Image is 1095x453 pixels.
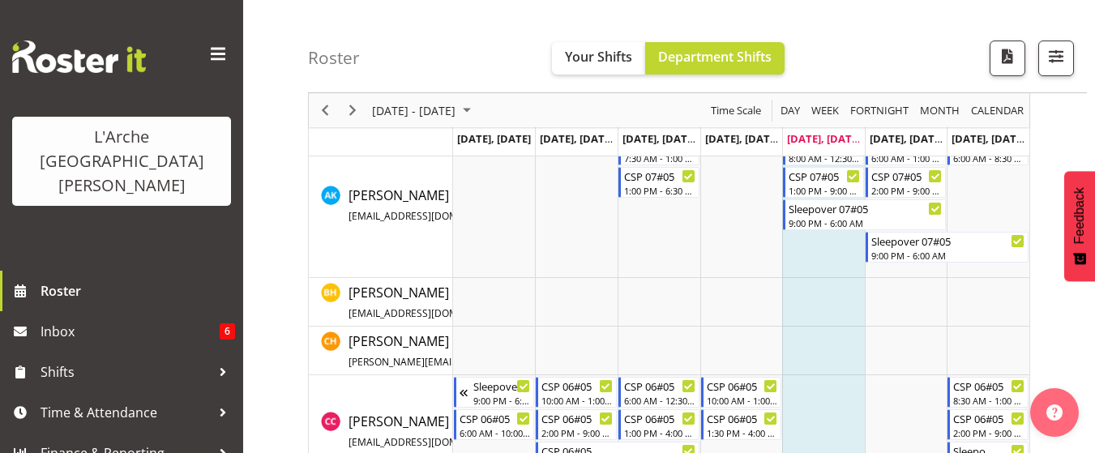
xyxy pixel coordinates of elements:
span: [PERSON_NAME] [349,186,575,224]
div: CSP 06#05 [460,410,531,426]
span: Department Shifts [658,48,772,66]
div: 2:00 PM - 9:00 PM [953,426,1024,439]
div: 1:00 PM - 9:00 PM [789,184,860,197]
h4: Roster [308,49,360,67]
span: [EMAIL_ADDRESS][DOMAIN_NAME] [349,306,510,320]
span: [DATE], [DATE] [622,131,696,146]
div: 8:00 AM - 12:30 PM [789,152,860,165]
div: Crissandra Cruz"s event - Sleepover 06#05 Begin From Sunday, August 31, 2025 at 9:00:00 PM GMT+12... [454,377,535,408]
div: CSP 06#05 [624,410,695,426]
div: 1:30 PM - 4:00 PM [707,426,778,439]
div: CSP 06#05 [953,378,1024,394]
a: [PERSON_NAME][EMAIL_ADDRESS][DOMAIN_NAME] [349,283,575,322]
button: September 01 - 07, 2025 [370,100,478,121]
span: 6 [220,323,235,340]
div: Aman Kaur"s event - CSP 07#05 Begin From Wednesday, September 3, 2025 at 1:00:00 PM GMT+12:00 End... [618,167,699,198]
button: Your Shifts [552,42,645,75]
button: Filter Shifts [1038,41,1074,76]
span: [PERSON_NAME][EMAIL_ADDRESS][DOMAIN_NAME][PERSON_NAME] [349,355,662,369]
div: L'Arche [GEOGRAPHIC_DATA][PERSON_NAME] [28,125,215,198]
div: Crissandra Cruz"s event - CSP 06#05 Begin From Wednesday, September 3, 2025 at 1:00:00 PM GMT+12:... [618,409,699,440]
span: [DATE], [DATE] [870,131,943,146]
div: CSP 06#05 [541,410,613,426]
div: Crissandra Cruz"s event - CSP 06#05 Begin From Wednesday, September 3, 2025 at 6:00:00 AM GMT+12:... [618,377,699,408]
div: 6:00 AM - 10:00 AM [460,426,531,439]
button: Time Scale [708,100,764,121]
div: 2:00 PM - 9:00 PM [871,184,943,197]
span: [EMAIL_ADDRESS][DOMAIN_NAME] [349,209,510,223]
span: Month [918,100,961,121]
span: [DATE], [DATE] [705,131,779,146]
td: Aman Kaur resource [309,133,453,278]
button: Timeline Week [809,100,842,121]
span: [PERSON_NAME] [349,284,575,321]
img: help-xxl-2.png [1046,404,1063,421]
span: [DATE], [DATE] [952,131,1025,146]
div: Crissandra Cruz"s event - CSP 06#05 Begin From Tuesday, September 2, 2025 at 2:00:00 PM GMT+12:00... [536,409,617,440]
span: Week [810,100,840,121]
div: CSP 06#05 [707,410,778,426]
div: 9:00 PM - 6:00 AM [473,394,531,407]
a: [PERSON_NAME][EMAIL_ADDRESS][DOMAIN_NAME] [349,186,575,224]
td: Ben Hammond resource [309,278,453,327]
button: Next [342,100,364,121]
span: [DATE], [DATE] [457,131,531,146]
span: Fortnight [849,100,910,121]
div: 8:30 AM - 1:00 PM [953,394,1024,407]
div: Sleepover 06#05 [473,378,531,394]
button: Timeline Month [917,100,963,121]
div: Aman Kaur"s event - Sleepover 07#05 Begin From Friday, September 5, 2025 at 9:00:00 PM GMT+12:00 ... [783,199,946,230]
span: Inbox [41,319,220,344]
span: [EMAIL_ADDRESS][DOMAIN_NAME] [349,435,510,449]
div: CSP 06#05 [953,410,1024,426]
div: Crissandra Cruz"s event - CSP 06#05 Begin From Monday, September 1, 2025 at 6:00:00 AM GMT+12:00 ... [454,409,535,440]
div: Crissandra Cruz"s event - CSP 06#05 Begin From Tuesday, September 2, 2025 at 10:00:00 AM GMT+12:0... [536,377,617,408]
button: Month [969,100,1027,121]
span: [DATE] - [DATE] [370,100,457,121]
span: Feedback [1072,187,1087,244]
div: 10:00 AM - 1:00 PM [707,394,778,407]
div: 9:00 PM - 6:00 AM [871,249,1024,262]
div: CSP 06#05 [541,378,613,394]
div: 6:00 AM - 1:00 PM [871,152,943,165]
button: Timeline Day [778,100,803,121]
div: 9:00 PM - 6:00 AM [789,216,942,229]
div: 7:30 AM - 1:00 PM [624,152,695,165]
span: [DATE], [DATE] [787,131,861,146]
div: Crissandra Cruz"s event - CSP 06#05 Begin From Sunday, September 7, 2025 at 2:00:00 PM GMT+12:00 ... [947,409,1029,440]
a: [PERSON_NAME][PERSON_NAME][EMAIL_ADDRESS][DOMAIN_NAME][PERSON_NAME] [349,331,727,370]
div: 2:00 PM - 9:00 PM [541,426,613,439]
div: CSP 06#05 [624,378,695,394]
span: calendar [969,100,1025,121]
div: 1:00 PM - 6:30 PM [624,184,695,197]
div: CSP 07#05 [624,168,695,184]
div: Next [339,93,366,127]
button: Fortnight [848,100,912,121]
div: Sleepover 07#05 [789,200,942,216]
span: Time Scale [709,100,763,121]
span: Roster [41,279,235,303]
div: 1:00 PM - 4:00 PM [624,426,695,439]
button: Previous [314,100,336,121]
button: Department Shifts [645,42,785,75]
div: CSP 07#05 [789,168,860,184]
span: Shifts [41,360,211,384]
span: Day [779,100,802,121]
div: Crissandra Cruz"s event - CSP 06#05 Begin From Sunday, September 7, 2025 at 8:30:00 AM GMT+12:00 ... [947,377,1029,408]
span: [PERSON_NAME] [349,332,727,370]
div: Aman Kaur"s event - CSP 07#05 Begin From Saturday, September 6, 2025 at 2:00:00 PM GMT+12:00 Ends... [866,167,947,198]
span: Your Shifts [565,48,632,66]
div: Aman Kaur"s event - Sleepover 07#05 Begin From Saturday, September 6, 2025 at 9:00:00 PM GMT+12:0... [866,232,1029,263]
div: CSP 07#05 [871,168,943,184]
a: [PERSON_NAME][EMAIL_ADDRESS][DOMAIN_NAME] [349,412,580,451]
div: Crissandra Cruz"s event - CSP 06#05 Begin From Thursday, September 4, 2025 at 10:00:00 AM GMT+12:... [701,377,782,408]
button: Feedback - Show survey [1064,171,1095,281]
div: Previous [311,93,339,127]
div: 6:00 AM - 8:30 AM [953,152,1024,165]
div: Aman Kaur"s event - CSP 07#05 Begin From Friday, September 5, 2025 at 1:00:00 PM GMT+12:00 Ends A... [783,167,864,198]
span: Time & Attendance [41,400,211,425]
span: [DATE], [DATE] [540,131,614,146]
div: 10:00 AM - 1:00 PM [541,394,613,407]
td: Christopher Hill resource [309,327,453,375]
button: Download a PDF of the roster according to the set date range. [990,41,1025,76]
